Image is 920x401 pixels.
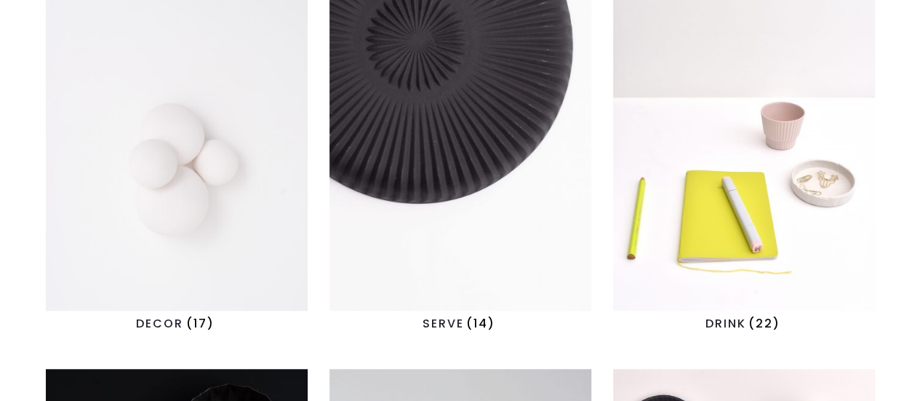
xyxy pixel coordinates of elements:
mark: (17) [183,313,216,334]
h2: SERVE [329,311,591,336]
mark: (14) [464,313,497,334]
mark: (22) [745,313,782,334]
h2: DRINK [613,311,875,336]
h2: DECOR [46,311,308,336]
